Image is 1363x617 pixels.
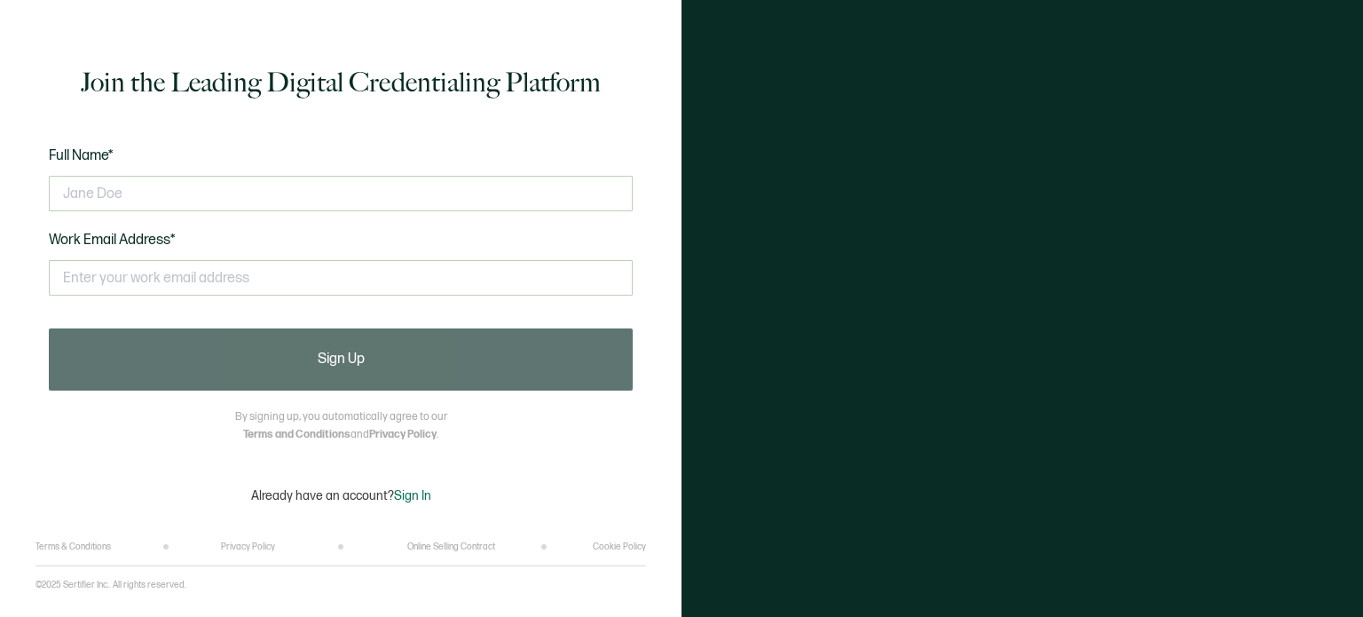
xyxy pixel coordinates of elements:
a: Terms and Conditions [243,428,351,441]
a: Online Selling Contract [407,542,495,552]
button: Sign Up [49,328,633,391]
span: Sign Up [318,352,365,367]
input: Jane Doe [49,176,633,211]
input: Enter your work email address [49,260,633,296]
a: Cookie Policy [593,542,646,552]
span: Full Name* [49,147,114,164]
a: Terms & Conditions [35,542,111,552]
a: Privacy Policy [369,428,437,441]
p: ©2025 Sertifier Inc.. All rights reserved. [35,580,186,590]
p: By signing up, you automatically agree to our and . [235,408,447,444]
span: Work Email Address* [49,232,176,249]
h1: Join the Leading Digital Credentialing Platform [81,65,601,100]
span: Sign In [394,488,431,503]
a: Privacy Policy [221,542,275,552]
p: Already have an account? [251,488,431,503]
